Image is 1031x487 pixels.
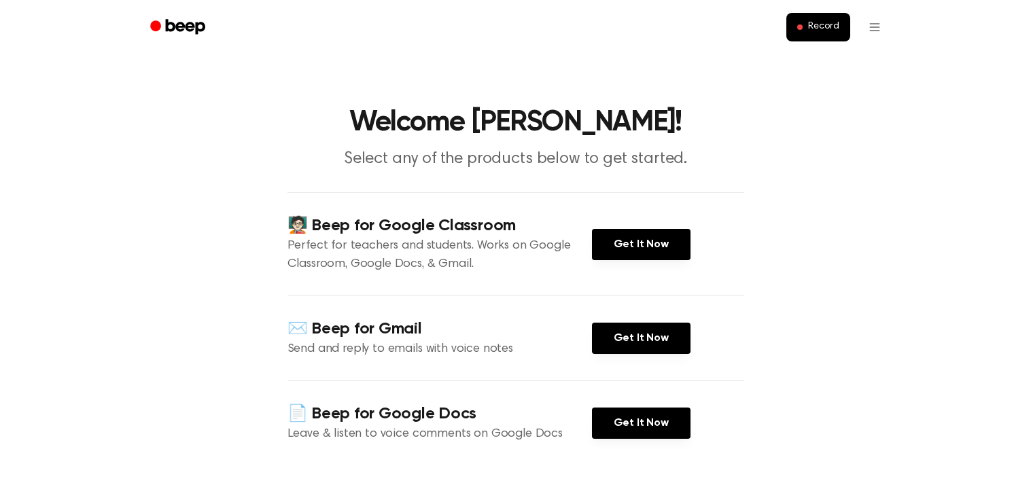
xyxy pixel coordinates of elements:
[592,323,691,354] a: Get It Now
[808,21,839,33] span: Record
[287,237,592,274] p: Perfect for teachers and students. Works on Google Classroom, Google Docs, & Gmail.
[592,408,691,439] a: Get It Now
[858,11,891,43] button: Open menu
[592,229,691,260] a: Get It Now
[287,215,592,237] h4: 🧑🏻‍🏫 Beep for Google Classroom
[287,425,592,444] p: Leave & listen to voice comments on Google Docs
[287,403,592,425] h4: 📄 Beep for Google Docs
[141,14,217,41] a: Beep
[287,340,592,359] p: Send and reply to emails with voice notes
[287,318,592,340] h4: ✉️ Beep for Gmail
[255,148,777,170] p: Select any of the products below to get started.
[168,109,864,137] h1: Welcome [PERSON_NAME]!
[786,13,850,41] button: Record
